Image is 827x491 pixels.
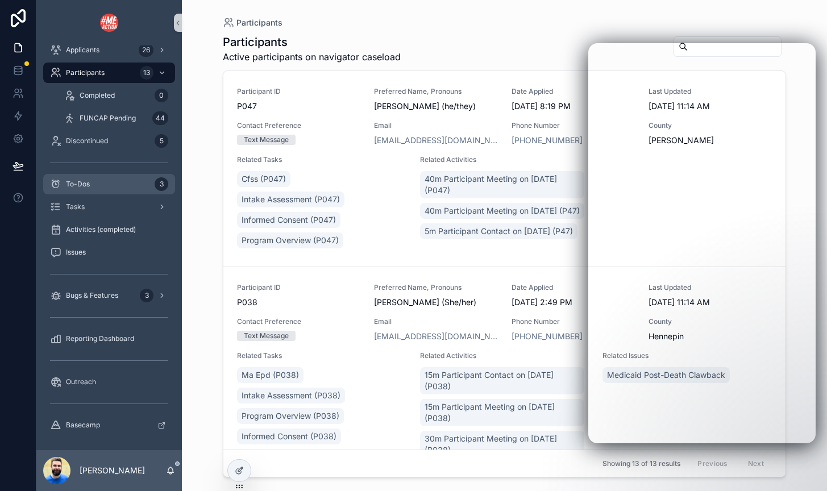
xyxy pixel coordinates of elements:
span: Discontinued [66,136,108,145]
span: Participant ID [237,87,360,96]
a: 40m Participant Meeting on [DATE] (P047) [420,171,585,198]
div: 26 [139,43,153,57]
span: Related Activities [420,351,589,360]
div: 13 [140,66,153,80]
a: 15m Participant Meeting on [DATE] (P038) [420,399,585,426]
span: Ma Epd (P038) [242,369,299,381]
span: Preferred Name, Pronouns [374,87,497,96]
span: Date Applied [512,283,635,292]
a: Bugs & Features3 [43,285,175,306]
span: Contact Preference [237,121,360,130]
span: 30m Participant Meeting on [DATE] (P038) [425,433,580,456]
a: 5m Participant Contact on [DATE] (P47) [420,223,577,239]
a: Informed Consent (P038) [237,428,341,444]
div: 3 [140,289,153,302]
span: [DATE] 2:49 PM [512,297,635,308]
a: 15m Participant Contact on [DATE] (P038) [420,367,585,394]
span: Reporting Dashboard [66,334,134,343]
span: Phone Number [512,121,635,130]
span: Basecamp [66,421,100,430]
a: Completed0 [57,85,175,106]
a: Participants13 [43,63,175,83]
span: 40m Participant Meeting on [DATE] (P047) [425,173,580,196]
a: Intake Assessment (P047) [237,192,344,207]
span: Bugs & Features [66,291,118,300]
a: Outreach [43,372,175,392]
div: scrollable content [36,45,182,450]
span: Contact Preference [237,317,360,326]
span: Informed Consent (P038) [242,431,336,442]
a: 40m Participant Meeting on [DATE] (P47) [420,203,584,219]
span: [PERSON_NAME] (he/they) [374,101,497,112]
div: 3 [155,177,168,191]
a: Program Overview (P047) [237,232,343,248]
span: Related Activities [420,155,589,164]
a: Basecamp [43,415,175,435]
span: Completed [80,91,115,100]
span: Date Applied [512,87,635,96]
span: Participants [66,68,105,77]
span: Program Overview (P047) [242,235,339,246]
span: Issues [66,248,86,257]
span: FUNCAP Pending [80,114,136,123]
a: Ma Epd (P038) [237,367,304,383]
span: P038 [237,297,360,308]
a: Participant IDP047Preferred Name, Pronouns[PERSON_NAME] (he/they)Date Applied[DATE] 8:19 PMLast U... [223,71,786,267]
a: Cfss (P047) [237,171,290,187]
div: 0 [155,89,168,102]
span: Program Overview (P038) [242,410,339,422]
a: Informed Consent (P047) [237,212,340,228]
img: App logo [100,14,118,32]
h1: Participants [223,34,401,50]
span: Showing 13 of 13 results [602,459,680,468]
div: 5 [155,134,168,148]
span: Tasks [66,202,85,211]
span: Email [374,121,497,130]
span: Participant ID [237,283,360,292]
span: Active participants on navigator caseload [223,50,401,64]
span: Intake Assessment (P038) [242,390,340,401]
span: Cfss (P047) [242,173,286,185]
a: [EMAIL_ADDRESS][DOMAIN_NAME] [374,135,497,146]
a: Discontinued5 [43,131,175,151]
a: Participants [223,17,282,28]
a: Reporting Dashboard [43,328,175,349]
iframe: Intercom live chat [788,452,816,480]
span: To-Dos [66,180,90,189]
span: Related Tasks [237,155,406,164]
span: Participants [236,17,282,28]
span: Phone Number [512,317,635,326]
a: [PHONE_NUMBER] [512,135,583,146]
span: Related Tasks [237,351,406,360]
span: 15m Participant Meeting on [DATE] (P038) [425,401,580,424]
span: [DATE] 8:19 PM [512,101,635,112]
a: [PHONE_NUMBER] [512,331,583,342]
div: 44 [152,111,168,125]
div: Text Message [244,135,289,145]
a: Intake Assessment (P038) [237,388,345,403]
span: Activities (completed) [66,225,136,234]
a: To-Dos3 [43,174,175,194]
a: Program Overview (P038) [237,408,344,424]
div: Text Message [244,331,289,341]
p: [PERSON_NAME] [80,465,145,476]
span: Applicants [66,45,99,55]
a: FUNCAP Pending44 [57,108,175,128]
a: Applicants26 [43,40,175,60]
a: [EMAIL_ADDRESS][DOMAIN_NAME] [374,331,497,342]
span: [PERSON_NAME] (She/her) [374,297,497,308]
a: 30m Participant Meeting on [DATE] (P038) [420,431,585,458]
span: Outreach [66,377,96,386]
a: Tasks [43,197,175,217]
span: Email [374,317,497,326]
span: Intake Assessment (P047) [242,194,340,205]
span: Preferred Name, Pronouns [374,283,497,292]
span: 15m Participant Contact on [DATE] (P038) [425,369,580,392]
a: Issues [43,242,175,263]
a: Activities (completed) [43,219,175,240]
span: 40m Participant Meeting on [DATE] (P47) [425,205,580,217]
span: P047 [237,101,360,112]
iframe: Intercom live chat [588,43,816,443]
span: Informed Consent (P047) [242,214,336,226]
span: 5m Participant Contact on [DATE] (P47) [425,226,573,237]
